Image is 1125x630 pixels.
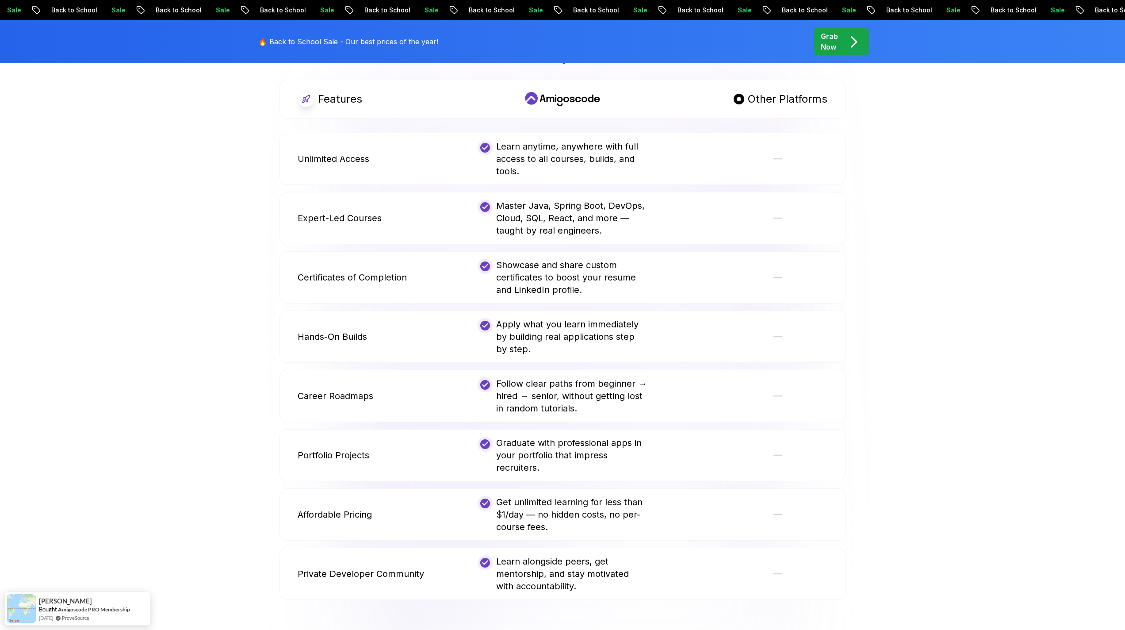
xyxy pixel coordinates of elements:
[412,6,440,15] p: Sale
[298,390,373,402] p: Career Roadmaps
[478,140,647,177] div: Learn anytime, anywhere with full access to all courses, builds, and tools.
[7,594,36,623] img: provesource social proof notification image
[143,6,203,15] p: Back to School
[318,92,362,106] p: Features
[307,6,336,15] p: Sale
[725,6,753,15] p: Sale
[39,614,53,622] span: [DATE]
[62,614,89,622] a: ProveSource
[298,212,382,224] p: Expert-Led Courses
[478,200,647,237] div: Master Java, Spring Boot, DevOps, Cloud, SQL, React, and more — taught by real engineers.
[934,6,962,15] p: Sale
[821,31,838,52] p: Grab Now
[1038,6,1066,15] p: Sale
[258,36,438,47] p: 🔥 Back to School Sale - Our best prices of the year!
[203,6,231,15] p: Sale
[298,449,369,461] p: Portfolio Projects
[298,153,369,165] p: Unlimited Access
[873,6,934,15] p: Back to School
[978,6,1038,15] p: Back to School
[298,508,372,521] p: Affordable Pricing
[247,6,307,15] p: Back to School
[769,6,829,15] p: Back to School
[665,6,725,15] p: Back to School
[478,259,647,296] div: Showcase and share custom certificates to boost your resume and LinkedIn profile.
[478,555,647,592] div: Learn alongside peers, get mentorship, and stay motivated with accountability.
[478,318,647,355] div: Apply what you learn immediately by building real applications step by step.
[352,6,412,15] p: Back to School
[58,606,130,613] a: Amigoscode PRO Membership
[748,92,827,106] p: Other Platforms
[478,496,647,533] div: Get unlimited learning for less than $1/day — no hidden costs, no per-course fees.
[39,606,57,613] span: Bought
[478,437,647,474] div: Graduate with professional apps in your portfolio that impress recruiters.
[620,6,649,15] p: Sale
[456,6,516,15] p: Back to School
[298,568,424,580] p: Private Developer Community
[829,6,857,15] p: Sale
[39,597,92,605] span: [PERSON_NAME]
[298,330,367,343] p: Hands-On Builds
[560,6,620,15] p: Back to School
[99,6,127,15] p: Sale
[516,6,544,15] p: Sale
[298,271,407,284] p: Certificates of Completion
[478,377,647,415] div: Follow clear paths from beginner → hired → senior, without getting lost in random tutorials.
[38,6,99,15] p: Back to School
